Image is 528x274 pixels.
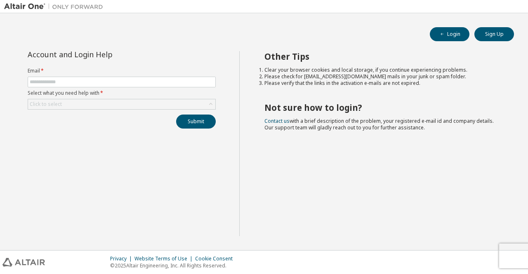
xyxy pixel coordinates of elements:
li: Please verify that the links in the activation e-mails are not expired. [264,80,500,87]
h2: Not sure how to login? [264,102,500,113]
img: altair_logo.svg [2,258,45,267]
label: Email [28,68,216,74]
div: Account and Login Help [28,51,178,58]
button: Sign Up [474,27,514,41]
li: Clear your browser cookies and local storage, if you continue experiencing problems. [264,67,500,73]
div: Click to select [28,99,215,109]
button: Login [430,27,469,41]
label: Select what you need help with [28,90,216,96]
p: © 2025 Altair Engineering, Inc. All Rights Reserved. [110,262,238,269]
h2: Other Tips [264,51,500,62]
li: Please check for [EMAIL_ADDRESS][DOMAIN_NAME] mails in your junk or spam folder. [264,73,500,80]
span: with a brief description of the problem, your registered e-mail id and company details. Our suppo... [264,117,494,131]
button: Submit [176,115,216,129]
img: Altair One [4,2,107,11]
div: Website Terms of Use [134,255,195,262]
div: Privacy [110,255,134,262]
a: Contact us [264,117,290,124]
div: Cookie Consent [195,255,238,262]
div: Click to select [30,101,62,108]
